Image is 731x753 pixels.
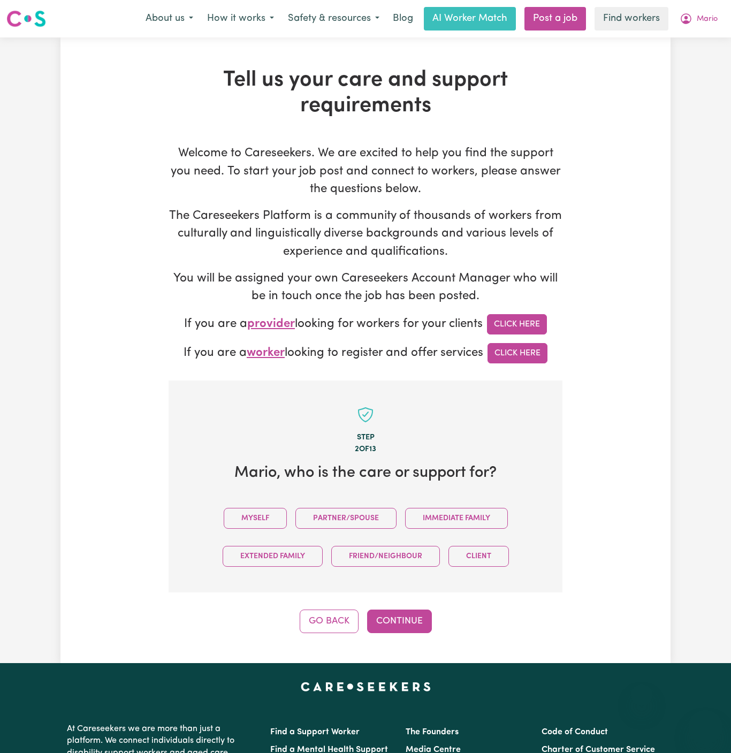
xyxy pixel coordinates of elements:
button: Immediate Family [405,508,508,529]
button: Partner/Spouse [295,508,397,529]
div: 2 of 13 [186,443,545,455]
button: How it works [200,7,281,30]
h2: Mario , who is the care or support for? [186,463,545,482]
a: Post a job [524,7,586,31]
a: Find workers [595,7,668,31]
a: Find a Support Worker [270,728,360,736]
button: Extended Family [223,546,323,567]
iframe: Close message [631,684,652,706]
a: Blog [386,7,420,31]
a: Code of Conduct [542,728,608,736]
button: Safety & resources [281,7,386,30]
p: If you are a looking to register and offer services [169,343,562,363]
p: The Careseekers Platform is a community of thousands of workers from culturally and linguisticall... [169,207,562,261]
h1: Tell us your care and support requirements [169,67,562,119]
a: Click Here [488,343,547,363]
button: Client [448,546,509,567]
p: You will be assigned your own Careseekers Account Manager who will be in touch once the job has b... [169,270,562,306]
a: Careseekers home page [301,682,431,691]
button: Go Back [300,610,359,633]
span: Mario [697,13,718,25]
p: Welcome to Careseekers. We are excited to help you find the support you need. To start your job p... [169,144,562,199]
iframe: Button to launch messaging window [688,710,722,744]
button: About us [139,7,200,30]
a: AI Worker Match [424,7,516,31]
div: Step [186,432,545,444]
button: Continue [367,610,432,633]
a: Careseekers logo [6,6,46,31]
a: Click Here [487,314,547,334]
span: provider [247,318,295,330]
button: Myself [224,508,287,529]
img: Careseekers logo [6,9,46,28]
span: worker [247,347,285,359]
button: My Account [673,7,725,30]
button: Friend/Neighbour [331,546,440,567]
a: The Founders [406,728,459,736]
p: If you are a looking for workers for your clients [169,314,562,334]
